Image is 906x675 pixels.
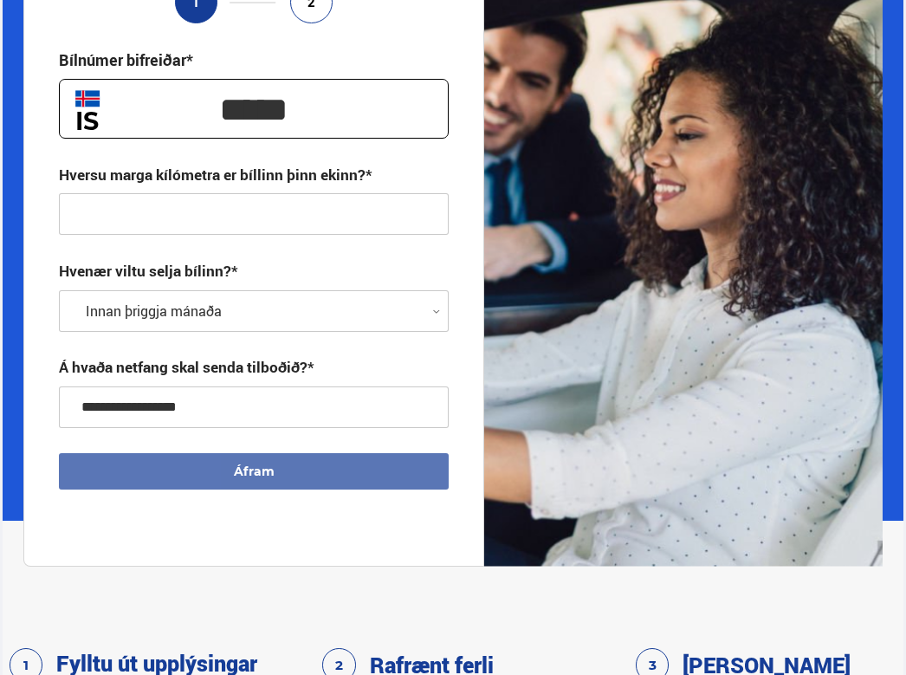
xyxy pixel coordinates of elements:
div: Bílnúmer bifreiðar* [59,49,193,70]
div: Hversu marga kílómetra er bíllinn þinn ekinn?* [59,165,372,185]
label: Hvenær viltu selja bílinn?* [59,261,238,281]
button: Open LiveChat chat widget [14,7,66,59]
button: Áfram [59,453,448,490]
div: Á hvaða netfang skal senda tilboðið?* [59,357,314,377]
